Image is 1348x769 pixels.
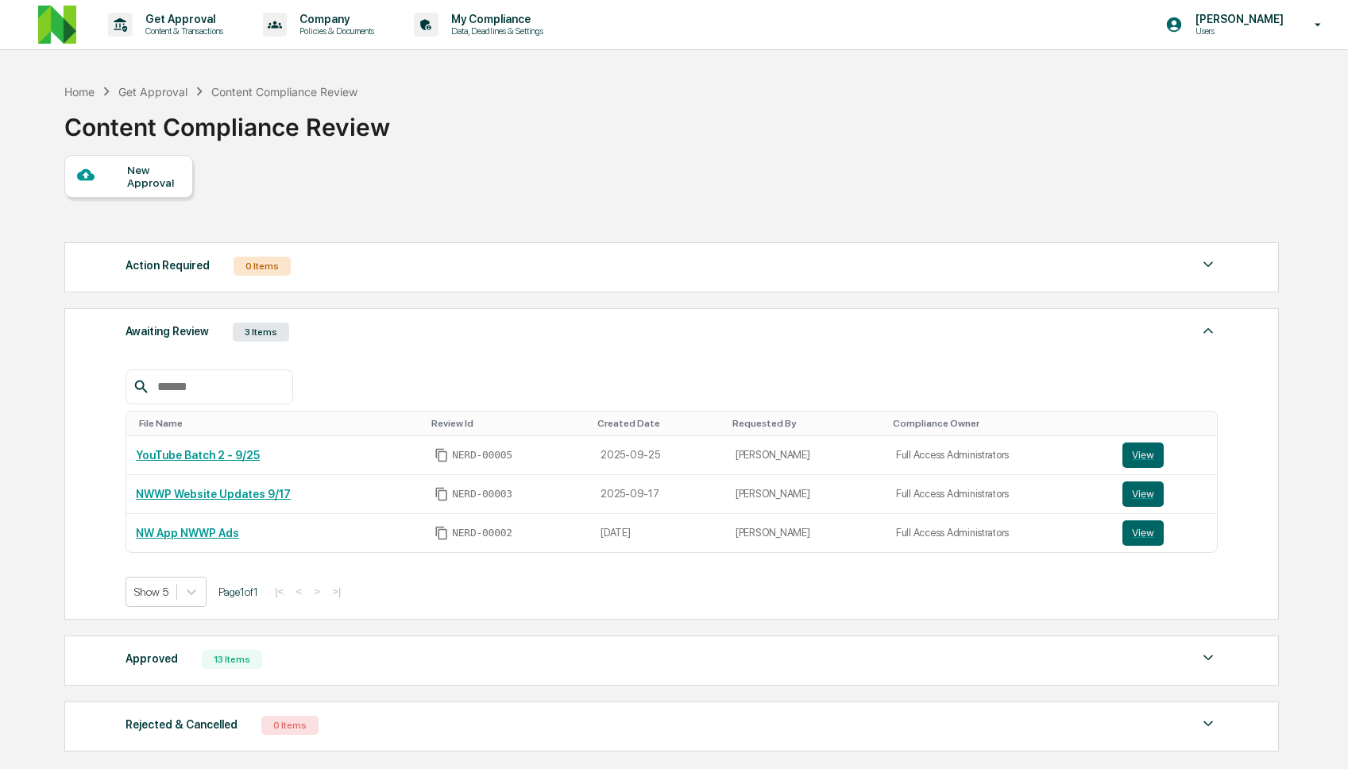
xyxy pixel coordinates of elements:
[327,585,346,598] button: >|
[886,436,1113,475] td: Full Access Administrators
[218,585,258,598] span: Page 1 of 1
[287,25,382,37] p: Policies & Documents
[64,85,95,99] div: Home
[1122,481,1164,507] button: View
[726,436,886,475] td: [PERSON_NAME]
[118,85,187,99] div: Get Approval
[591,514,726,552] td: [DATE]
[309,585,325,598] button: >
[452,527,512,539] span: NERD-00002
[126,255,210,276] div: Action Required
[1199,255,1218,274] img: caret
[726,514,886,552] td: [PERSON_NAME]
[886,475,1113,514] td: Full Access Administrators
[435,448,449,462] span: Copy Id
[292,585,307,598] button: <
[1122,442,1164,468] button: View
[1183,13,1292,25] p: [PERSON_NAME]
[452,449,512,462] span: NERD-00005
[435,487,449,501] span: Copy Id
[234,257,291,276] div: 0 Items
[438,13,551,25] p: My Compliance
[726,475,886,514] td: [PERSON_NAME]
[133,25,231,37] p: Content & Transactions
[1183,25,1292,37] p: Users
[136,527,239,539] a: NW App NWWP Ads
[261,716,319,735] div: 0 Items
[438,25,551,37] p: Data, Deadlines & Settings
[435,526,449,540] span: Copy Id
[211,85,357,99] div: Content Compliance Review
[732,418,880,429] div: Toggle SortBy
[1199,714,1218,733] img: caret
[270,585,288,598] button: |<
[1199,321,1218,340] img: caret
[64,100,390,141] div: Content Compliance Review
[233,323,289,342] div: 3 Items
[1122,520,1164,546] button: View
[127,164,180,189] div: New Approval
[126,321,209,342] div: Awaiting Review
[1122,481,1207,507] a: View
[452,488,512,500] span: NERD-00003
[597,418,720,429] div: Toggle SortBy
[1199,648,1218,667] img: caret
[1122,442,1207,468] a: View
[136,449,260,462] a: YouTube Batch 2 - 9/25
[591,436,726,475] td: 2025-09-25
[126,714,238,735] div: Rejected & Cancelled
[139,418,419,429] div: Toggle SortBy
[38,6,76,44] img: logo
[202,650,262,669] div: 13 Items
[126,648,178,669] div: Approved
[1297,717,1340,759] iframe: Open customer support
[1126,418,1211,429] div: Toggle SortBy
[133,13,231,25] p: Get Approval
[591,475,726,514] td: 2025-09-17
[136,488,291,500] a: NWWP Website Updates 9/17
[893,418,1107,429] div: Toggle SortBy
[287,13,382,25] p: Company
[886,514,1113,552] td: Full Access Administrators
[431,418,585,429] div: Toggle SortBy
[1122,520,1207,546] a: View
